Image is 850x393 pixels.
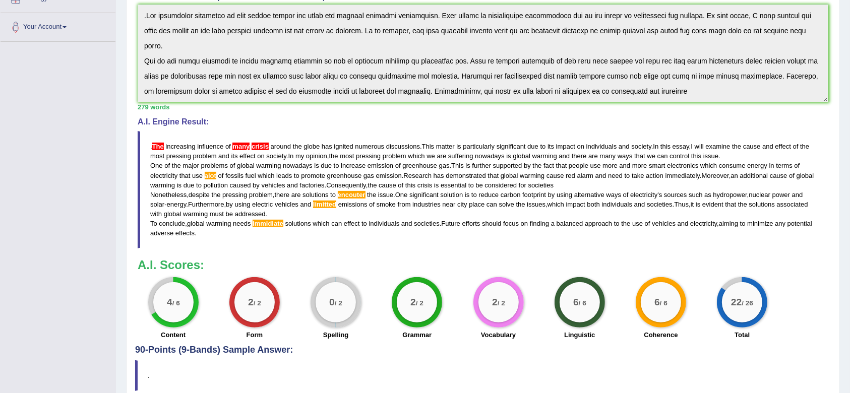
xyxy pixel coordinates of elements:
[330,191,336,199] span: to
[299,181,324,189] span: factories
[152,143,164,150] span: Add a space between sentences. (did you mean: The)
[548,143,554,150] span: its
[183,162,199,169] span: major
[800,143,809,150] span: the
[469,201,484,208] span: place
[321,162,332,169] span: due
[167,201,187,208] span: energy
[230,181,251,189] span: caused
[313,201,336,208] span: Possible spelling mistake found. (did you mean: limited)
[150,229,173,237] span: adverse
[731,172,738,179] span: an
[690,220,717,227] span: electricity
[188,201,224,208] span: Furthermore
[462,220,480,227] span: efforts
[361,220,367,227] span: to
[301,172,325,179] span: promote
[150,162,163,169] span: One
[738,201,747,208] span: the
[795,162,800,169] span: of
[192,172,203,179] span: use
[165,143,195,150] span: increasing
[519,181,526,189] span: for
[408,152,424,160] span: which
[237,162,255,169] span: global
[548,201,564,208] span: which
[776,201,808,208] span: associated
[239,152,256,160] span: effect
[634,201,645,208] span: and
[520,172,544,179] span: warming
[338,201,368,208] span: emissions
[409,191,439,199] span: significant
[150,210,162,218] span: with
[441,181,466,189] span: essential
[775,143,791,150] span: effect
[632,220,643,227] span: use
[288,152,294,160] span: In
[740,172,768,179] span: additional
[521,220,528,227] span: on
[513,152,530,160] span: global
[574,191,604,199] span: alternative
[725,201,737,208] span: that
[427,152,435,160] span: we
[256,162,281,169] span: warming
[183,210,208,218] span: warming
[398,181,403,189] span: of
[257,152,264,160] span: on
[226,201,233,208] span: by
[189,191,210,199] span: despite
[652,220,676,227] span: vehicles
[329,152,338,160] span: the
[291,191,301,199] span: are
[465,162,470,169] span: is
[702,201,723,208] span: evident
[776,162,793,169] span: terms
[167,296,172,307] big: 4
[422,143,435,150] span: This
[322,143,332,150] span: has
[587,201,600,208] span: both
[557,220,583,227] span: balanced
[436,143,455,150] span: matter
[557,191,572,199] span: using
[206,220,231,227] span: warming
[632,172,644,179] span: take
[451,162,464,169] span: This
[204,181,228,189] span: pollution
[233,220,251,227] span: needs
[187,220,205,227] span: global
[590,162,601,169] span: use
[503,220,519,227] span: focus
[631,143,651,150] span: society
[253,181,260,189] span: by
[434,172,444,179] span: has
[201,162,228,169] span: problems
[599,152,616,160] span: many
[363,172,374,179] span: gas
[248,296,254,307] big: 2
[150,181,175,189] span: warming
[234,201,250,208] span: using
[457,201,467,208] span: city
[253,220,283,227] span: Possible spelling mistake found. (did you mean: immediate)
[356,152,381,160] span: pressing
[166,152,191,160] span: pressing
[403,172,432,179] span: Research
[402,330,432,340] label: Grammar
[164,162,170,169] span: of
[696,201,700,208] span: is
[368,181,377,189] span: the
[355,143,384,150] span: numerous
[285,220,311,227] span: solutions
[401,220,412,227] span: and
[313,220,329,227] span: which
[700,162,717,169] span: which
[179,172,191,179] span: that
[1,13,115,38] a: Your Account
[376,172,402,179] span: emission
[414,220,440,227] span: societies
[276,172,292,179] span: leads
[398,201,411,208] span: from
